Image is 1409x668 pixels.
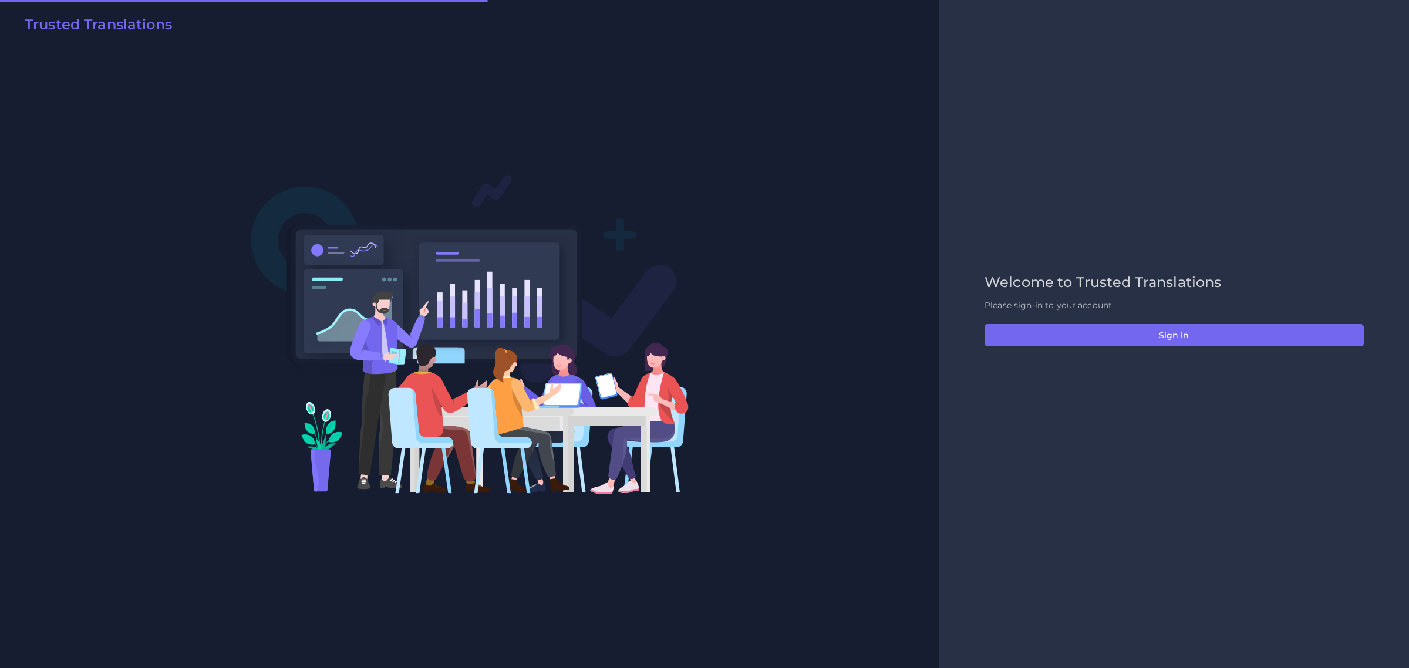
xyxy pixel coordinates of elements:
img: Login V2 [251,174,689,495]
h2: Welcome to Trusted Translations [985,274,1364,291]
a: Trusted Translations [16,16,172,38]
h2: Trusted Translations [25,16,172,33]
p: Please sign-in to your account [985,299,1364,312]
button: Sign in [985,324,1364,346]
